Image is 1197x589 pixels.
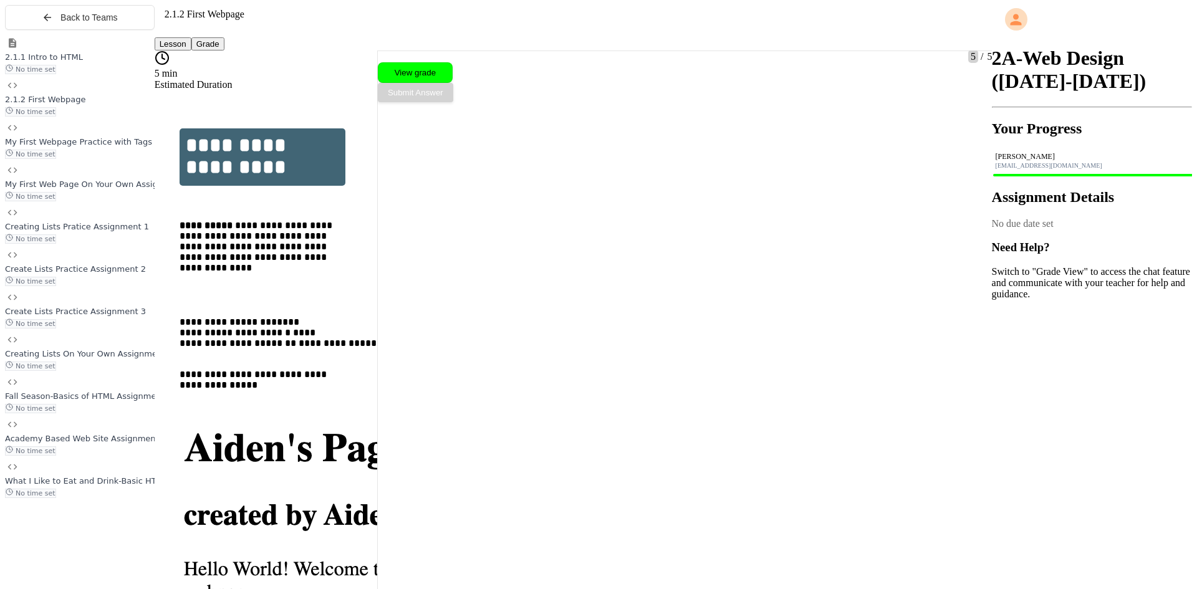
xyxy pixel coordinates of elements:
[5,65,56,74] span: No time set
[155,79,377,90] div: Estimated Duration
[996,152,1188,161] div: [PERSON_NAME]
[5,277,56,286] span: No time set
[155,37,191,50] button: Lesson
[165,9,244,19] span: 2.1.2 First Webpage
[5,137,152,146] span: My First Webpage Practice with Tags
[5,404,56,413] span: No time set
[5,307,146,316] span: Create Lists Practice Assignment 3
[985,51,993,62] span: 5
[5,192,56,201] span: No time set
[155,68,377,79] div: 5 min
[5,107,56,117] span: No time set
[5,349,165,358] span: Creating Lists On Your Own Assignment
[5,180,184,189] span: My First Web Page On Your Own Assignment
[992,241,1192,254] h3: Need Help?
[992,120,1192,137] h2: Your Progress
[5,264,146,274] span: Create Lists Practice Assignment 2
[992,266,1192,300] p: Switch to "Grade View" to access the chat feature and communicate with your teacher for help and ...
[5,222,149,231] span: Creating Lists Pratice Assignment 1
[968,50,978,63] span: 5
[388,88,443,97] span: Submit Answer
[992,5,1192,34] div: My Account
[5,95,86,104] span: 2.1.2 First Webpage
[5,5,155,30] button: Back to Teams
[992,47,1192,93] h1: 2A-Web Design ([DATE]-[DATE])
[5,362,56,371] span: No time set
[5,476,261,486] span: What I Like to Eat and Drink-Basic HTML Web Page Assignment
[378,83,453,102] button: Submit Answer
[5,489,56,498] span: No time set
[60,12,118,22] span: Back to Teams
[996,162,1188,169] div: [EMAIL_ADDRESS][DOMAIN_NAME]
[5,446,56,456] span: No time set
[981,51,983,62] span: /
[5,319,56,328] span: No time set
[992,218,1192,229] div: No due date set
[5,52,83,62] span: 2.1.1 Intro to HTML
[191,37,224,50] button: Grade
[5,434,159,443] span: Academy Based Web Site Assignment
[992,189,1192,206] h2: Assignment Details
[5,391,165,401] span: Fall Season-Basics of HTML Assignment
[378,62,453,83] button: View grade
[5,234,56,244] span: No time set
[5,150,56,159] span: No time set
